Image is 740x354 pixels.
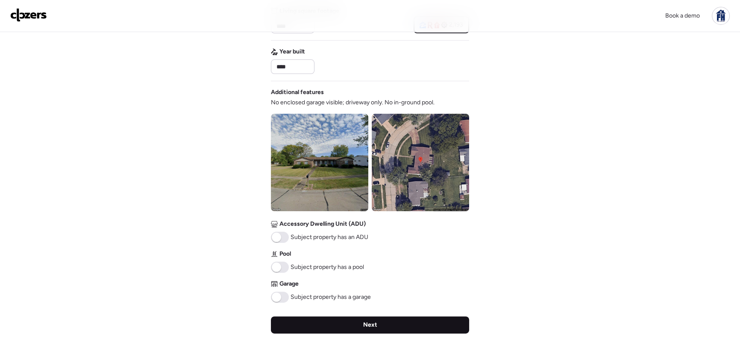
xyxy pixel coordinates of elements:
[291,263,364,271] span: Subject property has a pool
[279,250,291,258] span: Pool
[291,293,371,301] span: Subject property has a garage
[665,12,700,19] span: Book a demo
[271,88,324,97] span: Additional features
[363,321,377,329] span: Next
[10,8,47,22] img: Logo
[291,233,368,242] span: Subject property has an ADU
[279,220,366,228] span: Accessory Dwelling Unit (ADU)
[279,280,299,288] span: Garage
[279,47,305,56] span: Year built
[271,98,435,107] span: No enclosed garage visible; driveway only. No in-ground pool.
